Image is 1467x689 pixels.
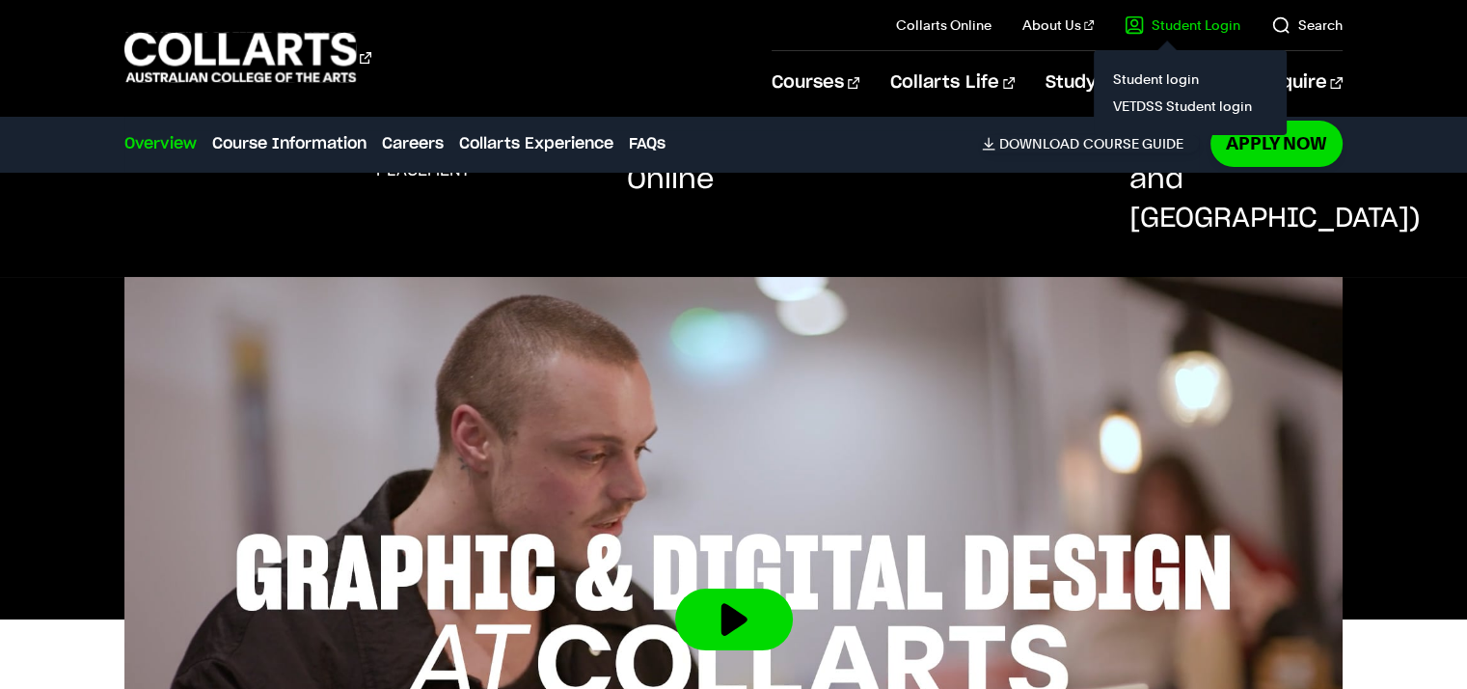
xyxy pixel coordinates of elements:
a: VETDSS Student login [1109,93,1271,120]
a: Apply Now [1210,121,1343,166]
a: Courses [772,51,859,115]
a: Careers [382,132,444,155]
a: Enquire [1259,51,1343,115]
a: Student login [1109,66,1271,93]
a: Collarts Life [890,51,1015,115]
span: Download [999,135,1079,152]
a: Course Information [212,132,367,155]
div: Go to homepage [124,30,371,85]
a: Overview [124,132,197,155]
a: FAQs [629,132,666,155]
a: DownloadCourse Guide [982,135,1199,152]
a: Collarts Experience [459,132,613,155]
a: Search [1271,15,1343,35]
a: Collarts Online [896,15,992,35]
a: Student Login [1125,15,1240,35]
a: Study Information [1046,51,1227,115]
a: About Us [1022,15,1094,35]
